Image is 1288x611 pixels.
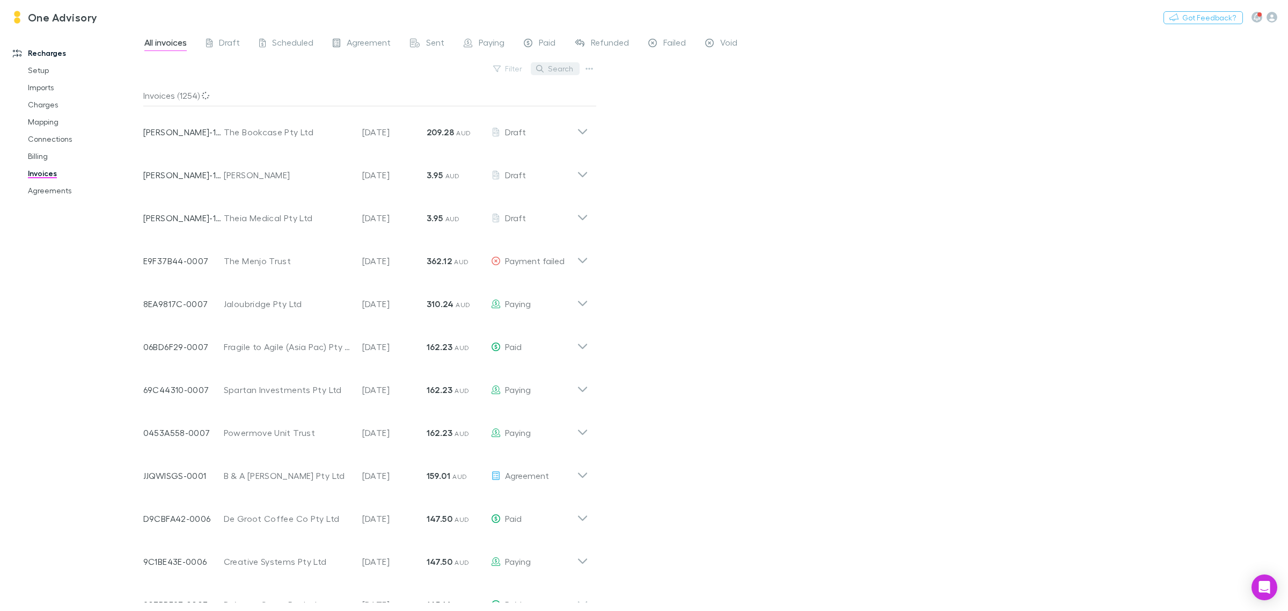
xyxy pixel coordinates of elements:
strong: 159.01 [427,470,450,481]
span: Paying [505,427,531,438]
p: [DATE] [362,340,427,353]
p: 06BD6F29-0007 [143,340,224,353]
a: Agreements [17,182,151,199]
p: 0453A558-0007 [143,426,224,439]
h3: One Advisory [28,11,98,24]
div: JJQWISGS-0001B & A [PERSON_NAME] Pty Ltd[DATE]159.01 AUDAgreement [135,450,597,493]
img: One Advisory's Logo [11,11,24,24]
div: Deionno Group Pty Ltd [224,598,352,611]
span: Paying [505,556,531,566]
span: AUD [445,172,460,180]
p: [PERSON_NAME]-1249 [143,169,224,181]
span: AUD [452,472,467,481]
div: 9C1BE43E-0006Creative Systems Pty Ltd[DATE]147.50 AUDPaying [135,536,597,579]
strong: 145.16 [427,599,451,610]
p: [DATE] [362,598,427,611]
div: Spartan Investments Pty Ltd [224,383,352,396]
strong: 3.95 [427,213,443,223]
p: E9F37B44-0007 [143,254,224,267]
strong: 162.23 [427,427,452,438]
div: [PERSON_NAME]-1254Theia Medical Pty Ltd[DATE]3.95 AUDDraft [135,192,597,235]
p: 9C1BE43E-0006 [143,555,224,568]
p: [DATE] [362,126,427,139]
span: AUD [456,129,471,137]
span: Draft [505,213,526,223]
span: Paid [505,513,522,523]
div: Fragile to Agile (Asia Pac) Pty Ltd [224,340,352,353]
div: Creative Systems Pty Ltd [224,555,352,568]
button: Filter [488,62,529,75]
span: Payment failed [505,256,565,266]
div: 0453A558-0007Powermove Unit Trust[DATE]162.23 AUDPaying [135,407,597,450]
span: Failed [663,37,686,51]
strong: 362.12 [427,256,452,266]
div: [PERSON_NAME]-1062The Bookcase Pty Ltd[DATE]209.28 AUDDraft [135,106,597,149]
span: Draft [219,37,240,51]
p: [DATE] [362,426,427,439]
span: Sent [426,37,444,51]
strong: 3.95 [427,170,443,180]
a: Mapping [17,113,151,130]
div: De Groot Coffee Co Pty Ltd [224,512,352,525]
div: The Bookcase Pty Ltd [224,126,352,139]
span: Draft [505,127,526,137]
span: Scheduled [272,37,313,51]
span: Paid [505,341,522,352]
p: [DATE] [362,383,427,396]
div: 06BD6F29-0007Fragile to Agile (Asia Pac) Pty Ltd[DATE]162.23 AUDPaid [135,321,597,364]
div: [PERSON_NAME] [224,169,352,181]
p: JJQWISGS-0001 [143,469,224,482]
a: Invoices [17,165,151,182]
span: AUD [453,601,467,609]
p: [DATE] [362,555,427,568]
span: Agreement [347,37,391,51]
span: AUD [445,215,460,223]
a: One Advisory [4,4,104,30]
span: AUD [454,258,469,266]
p: [DATE] [362,254,427,267]
div: 8EA9817C-0007Jaloubridge Pty Ltd[DATE]310.24 AUDPaying [135,278,597,321]
span: Paid [539,37,555,51]
span: Paying [505,299,531,309]
button: Search [531,62,580,75]
strong: 162.23 [427,341,452,352]
div: Jaloubridge Pty Ltd [224,297,352,310]
span: AUD [455,558,469,566]
strong: 162.23 [427,384,452,395]
div: E9F37B44-0007The Menjo Trust[DATE]362.12 AUDPayment failed [135,235,597,278]
p: [DATE] [362,512,427,525]
div: The Menjo Trust [224,254,352,267]
p: 207BBE27-0007 [143,598,224,611]
p: [DATE] [362,297,427,310]
span: Refunded [591,37,629,51]
button: Got Feedback? [1163,11,1243,24]
div: 69C44310-0007Spartan Investments Pty Ltd[DATE]162.23 AUDPaying [135,364,597,407]
a: Billing [17,148,151,165]
a: Recharges [2,45,151,62]
span: Paying [479,37,504,51]
div: Powermove Unit Trust [224,426,352,439]
span: Paying [505,384,531,395]
strong: 209.28 [427,127,454,137]
span: AUD [455,387,469,395]
p: 8EA9817C-0007 [143,297,224,310]
strong: 310.24 [427,299,453,309]
strong: 147.50 [427,513,452,524]
span: AUD [455,430,469,438]
p: [DATE] [362,212,427,224]
a: Setup [17,62,151,79]
div: B & A [PERSON_NAME] Pty Ltd [224,469,352,482]
div: [PERSON_NAME]-1249[PERSON_NAME][DATE]3.95 AUDDraft [135,149,597,192]
p: [PERSON_NAME]-1254 [143,212,224,224]
div: Theia Medical Pty Ltd [224,212,352,224]
strong: 147.50 [427,556,452,567]
span: Paid [505,599,522,609]
div: Open Intercom Messenger [1252,574,1277,600]
span: AUD [455,344,469,352]
span: Draft [505,170,526,180]
p: [DATE] [362,169,427,181]
p: [PERSON_NAME]-1062 [143,126,224,139]
a: Imports [17,79,151,96]
span: All invoices [144,37,187,51]
div: D9CBFA42-0006De Groot Coffee Co Pty Ltd[DATE]147.50 AUDPaid [135,493,597,536]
